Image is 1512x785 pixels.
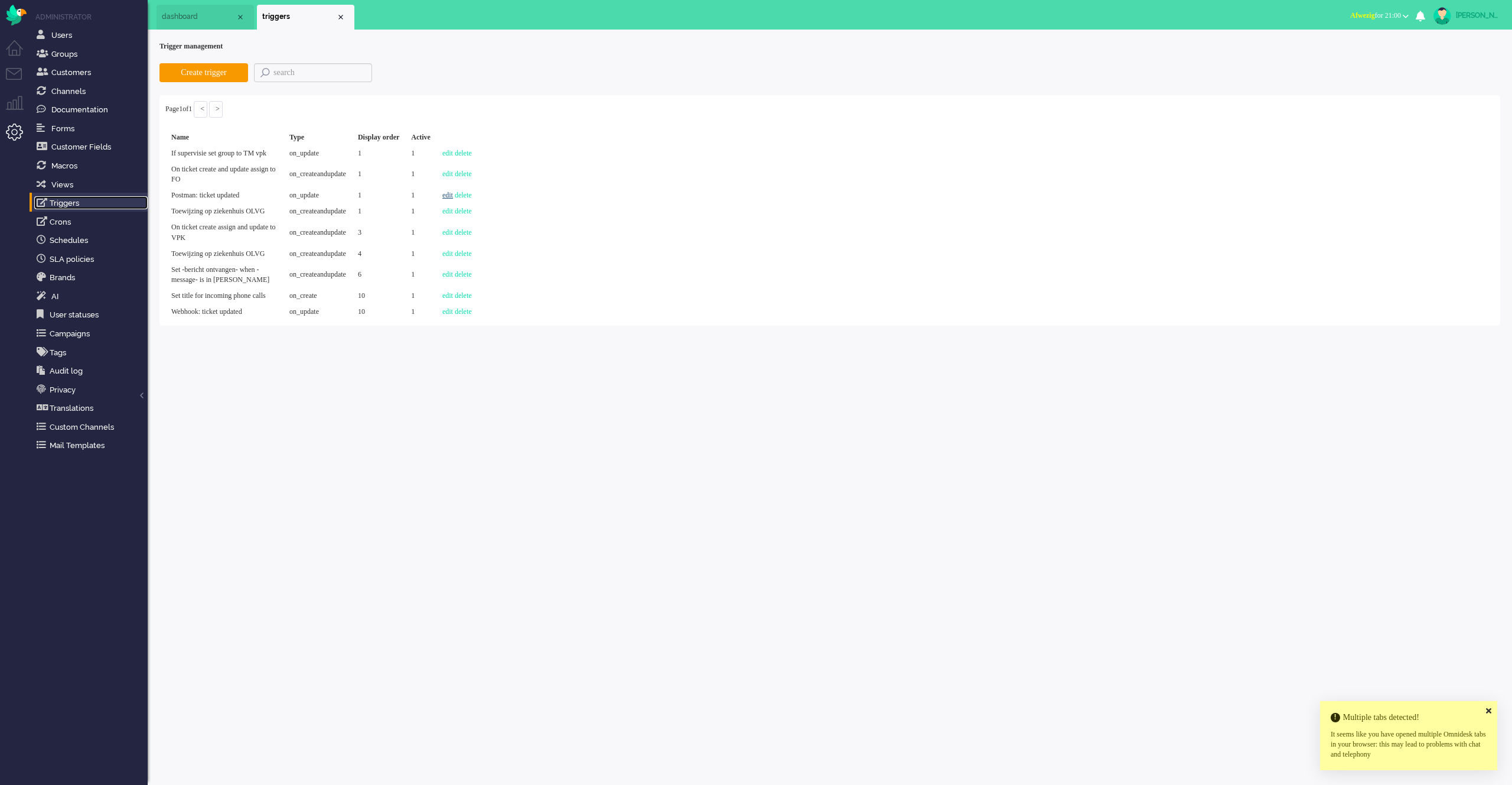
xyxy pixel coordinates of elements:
[209,101,223,117] input: >
[442,149,453,157] a: edit
[1431,7,1500,25] a: [PERSON_NAME]
[257,5,354,30] li: triggers
[34,327,148,340] a: Campaigns
[165,161,283,187] td: On ticket create and update assign to FO
[1433,7,1451,25] img: avatar
[34,140,148,153] a: Customer Fields
[165,304,283,320] td: Webhook: ticket updated
[51,87,86,96] span: Channels
[254,63,372,82] input: search
[51,31,72,40] span: Users
[455,207,472,215] a: delete
[159,63,248,82] button: Create trigger
[34,233,148,246] a: Schedules
[352,288,405,304] td: 10
[34,252,148,265] a: SLA policies
[405,219,436,245] td: 1
[352,187,405,203] td: 1
[34,85,148,98] a: Channels
[34,271,148,284] a: Brands
[442,191,453,199] a: edit
[188,105,192,113] span: 1
[1350,11,1401,20] span: for 21:00
[262,12,336,22] span: triggers
[289,133,304,141] b: Type
[159,42,223,50] b: Trigger management
[6,96,32,122] li: Supervisor menu
[442,249,453,258] a: edit
[236,12,245,22] div: Close tab
[34,178,148,191] a: Views
[405,246,436,262] td: 1
[405,288,436,304] td: 1
[283,187,352,203] td: on_update
[34,420,148,433] a: Custom Channels
[34,122,148,135] a: Forms
[1343,7,1416,24] button: Afwezigfor 21:00
[34,346,148,359] a: Tags
[6,40,32,67] li: Dashboard menu
[34,47,148,60] a: Groups
[171,133,189,141] b: Name
[165,262,283,288] td: Set -bericht ontvangen- when -message- is in [PERSON_NAME]
[442,291,453,300] a: edit
[336,12,346,22] div: Close tab
[34,308,148,321] a: User statuses
[442,207,453,215] a: edit
[1331,713,1487,722] h4: Multiple tabs detected!
[51,180,73,189] span: Views
[165,246,283,262] td: Toewijzing op ziekenhuis OLVG
[405,187,436,203] td: 1
[283,161,352,187] td: on_createandupdate
[165,219,283,245] td: On ticket create assign and update to VPK
[283,304,352,320] td: on_update
[34,439,148,452] a: Mail Templates
[51,105,108,114] span: Documentation
[455,307,472,316] a: delete
[455,191,472,199] a: delete
[405,145,436,161] td: 1
[51,142,111,151] span: Customer Fields
[51,124,74,133] span: Forms
[283,246,352,262] td: on_createandupdate
[405,304,436,320] td: 1
[283,145,352,161] td: on_update
[1350,11,1374,20] span: Afwezig
[358,133,399,141] b: Display order
[6,68,32,95] li: Tickets menu
[6,5,27,25] img: flow_omnibird.svg
[352,304,405,320] td: 10
[1343,4,1416,30] li: Afwezigfor 21:00
[165,145,283,161] td: If supervisie set group to TM vpk
[179,105,183,113] span: 1
[455,270,472,278] a: delete
[194,101,207,117] input: <
[352,262,405,288] td: 6
[34,28,148,41] a: Users
[411,133,431,141] b: Active
[352,145,405,161] td: 1
[283,219,352,245] td: on_createandupdate
[455,291,472,300] a: delete
[455,149,472,157] a: delete
[442,228,453,236] a: edit
[283,203,352,219] td: on_createandupdate
[283,288,352,304] td: on_create
[165,187,283,203] td: Postman: ticket updated
[165,101,1494,129] div: Page of
[34,66,148,79] a: Customers
[352,161,405,187] td: 1
[442,307,453,316] a: edit
[6,124,32,150] li: Admin menu
[352,203,405,219] td: 1
[455,249,472,258] a: delete
[6,8,27,17] a: Omnidesk
[34,196,148,209] a: Triggers
[51,68,91,77] span: Customers
[165,288,283,304] td: Set title for incoming phone calls
[352,246,405,262] td: 4
[165,203,283,219] td: Toewijzing op ziekenhuis OLVG
[34,364,148,377] a: Audit log
[283,262,352,288] td: on_createandupdate
[405,161,436,187] td: 1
